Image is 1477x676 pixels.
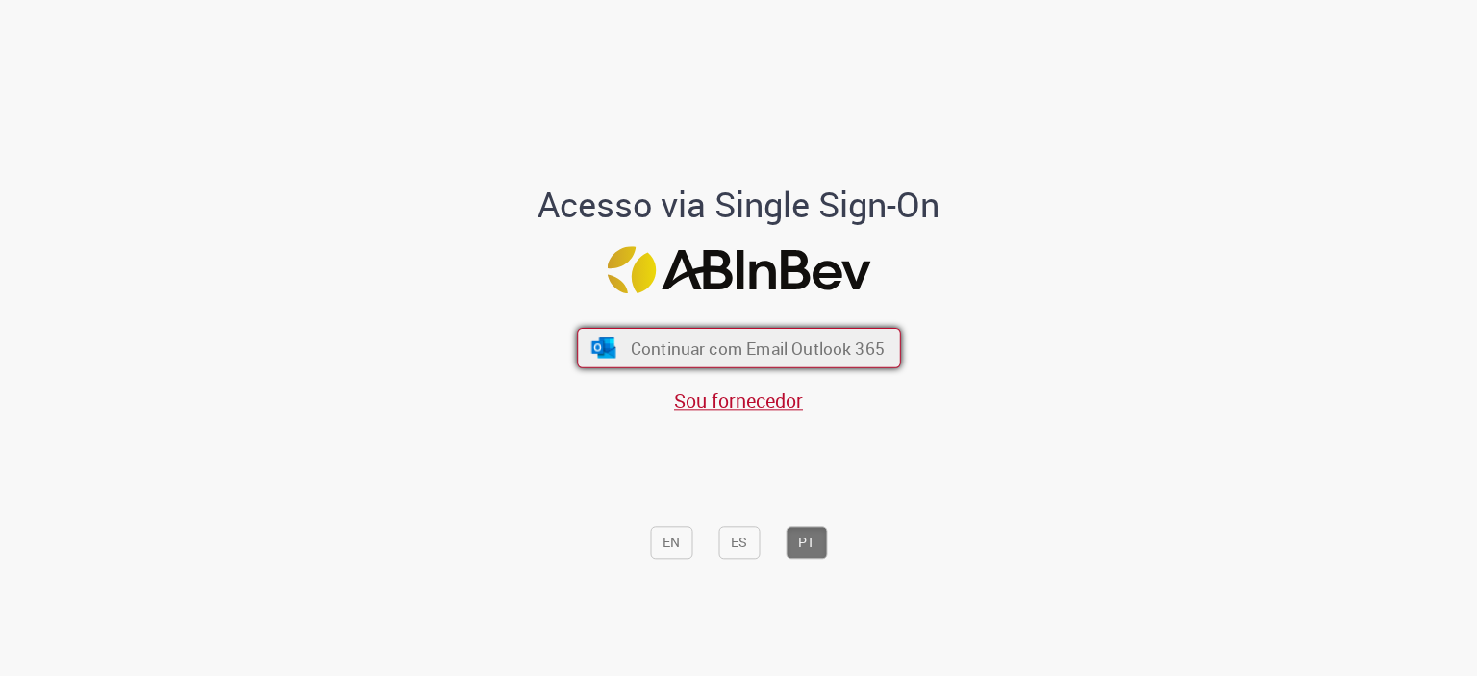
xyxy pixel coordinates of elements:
img: ícone Azure/Microsoft 360 [589,337,617,358]
img: Logo ABInBev [607,247,870,294]
button: EN [650,527,692,560]
span: Continuar com Email Outlook 365 [630,337,884,359]
button: ES [718,527,760,560]
a: Sou fornecedor [674,388,803,413]
button: PT [786,527,827,560]
h1: Acesso via Single Sign-On [472,186,1006,224]
button: ícone Azure/Microsoft 360 Continuar com Email Outlook 365 [577,327,901,367]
